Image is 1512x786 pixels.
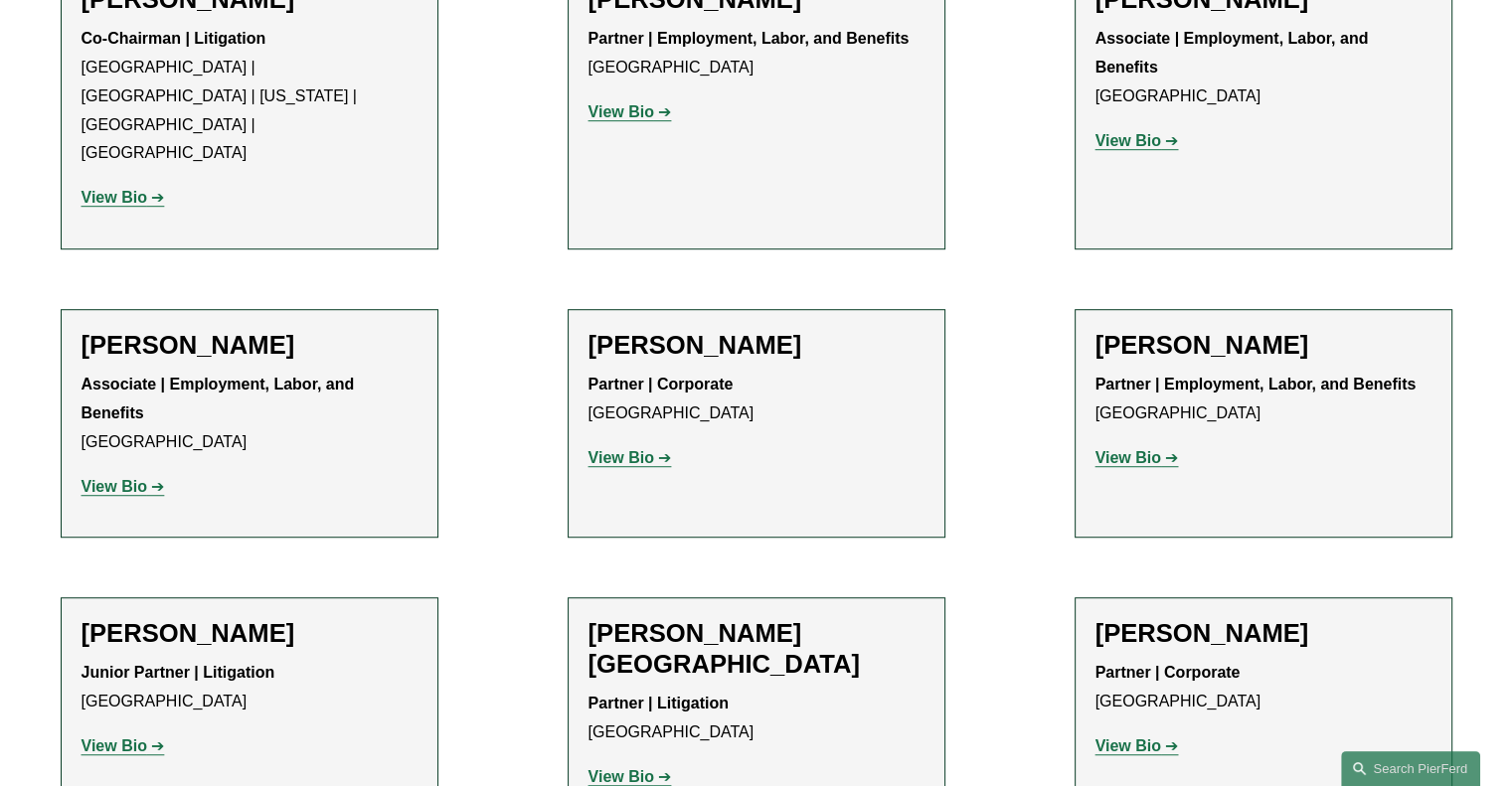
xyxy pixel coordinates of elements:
a: View Bio [82,478,165,495]
p: [GEOGRAPHIC_DATA] [1095,25,1431,110]
a: View Bio [1095,737,1179,754]
a: View Bio [82,737,165,754]
strong: Associate | Employment, Labor, and Benefits [1095,30,1373,76]
strong: Associate | Employment, Labor, and Benefits [82,376,359,421]
h2: [PERSON_NAME][GEOGRAPHIC_DATA] [588,618,924,680]
strong: Partner | Employment, Labor, and Benefits [588,30,910,47]
p: [GEOGRAPHIC_DATA] [82,659,418,716]
a: View Bio [82,189,165,206]
strong: Partner | Litigation [588,695,729,711]
p: [GEOGRAPHIC_DATA] [588,25,924,82]
strong: View Bio [82,189,147,206]
p: [GEOGRAPHIC_DATA] [82,371,418,456]
a: Search this site [1341,751,1480,786]
strong: View Bio [588,768,654,785]
p: [GEOGRAPHIC_DATA] [588,371,924,428]
p: [GEOGRAPHIC_DATA] [1095,371,1431,428]
h2: [PERSON_NAME] [1095,330,1431,361]
strong: Partner | Corporate [1095,664,1241,681]
h2: [PERSON_NAME] [82,330,418,361]
strong: View Bio [1095,132,1161,149]
h2: [PERSON_NAME] [1095,618,1431,649]
a: View Bio [588,768,672,785]
strong: View Bio [1095,737,1161,754]
p: [GEOGRAPHIC_DATA] | [GEOGRAPHIC_DATA] | [US_STATE] | [GEOGRAPHIC_DATA] | [GEOGRAPHIC_DATA] [82,25,418,168]
a: View Bio [1095,132,1179,149]
strong: View Bio [588,103,654,120]
h2: [PERSON_NAME] [588,330,924,361]
a: View Bio [1095,449,1179,466]
strong: Co-Chairman | Litigation [82,30,266,47]
p: [GEOGRAPHIC_DATA] [588,690,924,747]
a: View Bio [588,449,672,466]
strong: View Bio [82,478,147,495]
strong: View Bio [82,737,147,754]
h2: [PERSON_NAME] [82,618,418,649]
strong: Partner | Corporate [588,376,734,393]
strong: Partner | Employment, Labor, and Benefits [1095,376,1417,393]
p: [GEOGRAPHIC_DATA] [1095,659,1431,716]
strong: Junior Partner | Litigation [82,664,275,681]
strong: View Bio [588,449,654,466]
strong: View Bio [1095,449,1161,466]
a: View Bio [588,103,672,120]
